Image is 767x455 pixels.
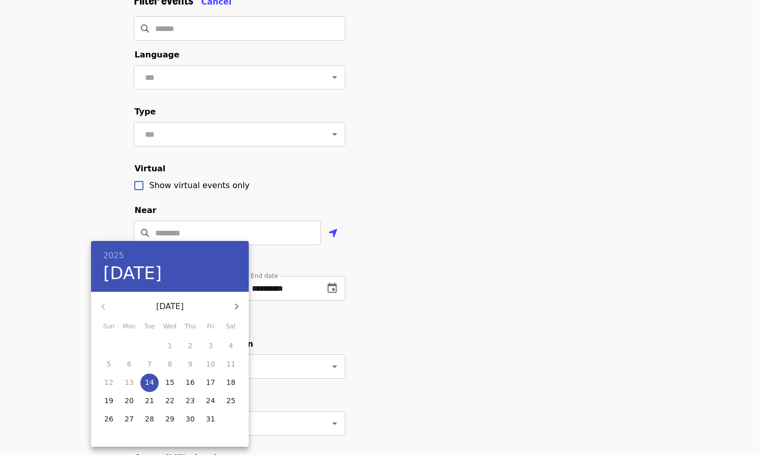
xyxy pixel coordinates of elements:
button: 17 [201,374,220,392]
button: 27 [120,410,138,429]
p: 23 [186,396,195,406]
button: 28 [140,410,159,429]
p: 29 [165,414,174,424]
button: 24 [201,392,220,410]
p: 16 [186,377,195,387]
p: 25 [226,396,235,406]
button: 31 [201,410,220,429]
p: 31 [206,414,215,424]
button: 22 [161,392,179,410]
button: 25 [222,392,240,410]
p: 30 [186,414,195,424]
p: 15 [165,377,174,387]
span: Thu [181,322,199,332]
p: 18 [226,377,235,387]
p: [DATE] [115,300,224,313]
button: 26 [100,410,118,429]
span: Sat [222,322,240,332]
button: 20 [120,392,138,410]
button: 19 [100,392,118,410]
span: Sun [100,322,118,332]
button: 18 [222,374,240,392]
p: 19 [104,396,113,406]
button: 16 [181,374,199,392]
p: 27 [125,414,134,424]
p: 26 [104,414,113,424]
button: 21 [140,392,159,410]
p: 24 [206,396,215,406]
button: 29 [161,410,179,429]
button: 15 [161,374,179,392]
p: 21 [145,396,154,406]
span: Fri [201,322,220,332]
p: 14 [145,377,154,387]
p: 28 [145,414,154,424]
button: 2025 [103,249,124,263]
button: 23 [181,392,199,410]
span: Tue [140,322,159,332]
span: Mon [120,322,138,332]
span: Wed [161,322,179,332]
button: [DATE] [103,263,162,284]
p: 20 [125,396,134,406]
button: 14 [140,374,159,392]
p: 22 [165,396,174,406]
button: 30 [181,410,199,429]
p: 17 [206,377,215,387]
